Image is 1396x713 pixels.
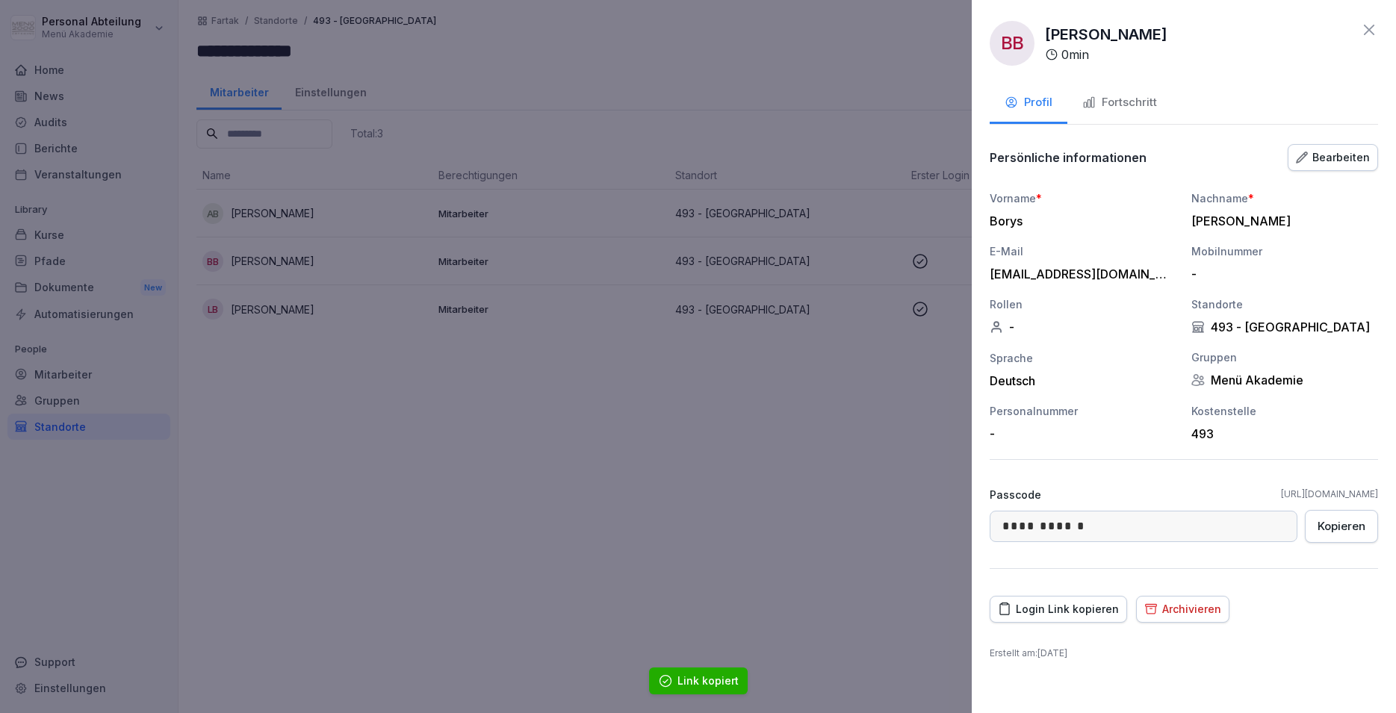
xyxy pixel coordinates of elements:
[990,21,1034,66] div: BB
[990,214,1169,228] div: Borys
[990,84,1067,124] button: Profil
[1082,94,1157,111] div: Fortschritt
[990,243,1176,259] div: E-Mail
[990,150,1147,165] p: Persönliche informationen
[1005,94,1052,111] div: Profil
[1191,373,1378,387] div: Menü Akademie
[990,320,1176,334] div: -
[1191,426,1371,441] div: 493
[1191,349,1378,365] div: Gruppen
[1067,84,1172,124] button: Fortschritt
[990,403,1176,419] div: Personalnummer
[990,350,1176,366] div: Sprache
[1288,144,1378,171] button: Bearbeiten
[1191,214,1371,228] div: [PERSON_NAME]
[1191,403,1378,419] div: Kostenstelle
[1191,190,1378,206] div: Nachname
[990,596,1127,623] button: Login Link kopieren
[1191,267,1371,281] div: -
[1191,320,1378,334] div: 493 - [GEOGRAPHIC_DATA]
[990,373,1176,388] div: Deutsch
[990,426,1169,441] div: -
[1296,149,1370,166] div: Bearbeiten
[1191,243,1378,259] div: Mobilnummer
[1281,488,1378,501] a: [URL][DOMAIN_NAME]
[1061,46,1089,63] p: 0 min
[1144,601,1221,617] div: Archivieren
[998,601,1119,617] div: Login Link kopieren
[1318,518,1365,535] div: Kopieren
[1191,296,1378,312] div: Standorte
[1305,510,1378,543] button: Kopieren
[1136,596,1229,623] button: Archivieren
[677,673,739,688] div: Link kopiert
[990,267,1169,281] div: [EMAIL_ADDRESS][DOMAIN_NAME]
[990,190,1176,206] div: Vorname
[990,647,1378,660] p: Erstellt am : [DATE]
[990,487,1041,502] p: Passcode
[1045,23,1167,46] p: [PERSON_NAME]
[990,296,1176,312] div: Rollen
